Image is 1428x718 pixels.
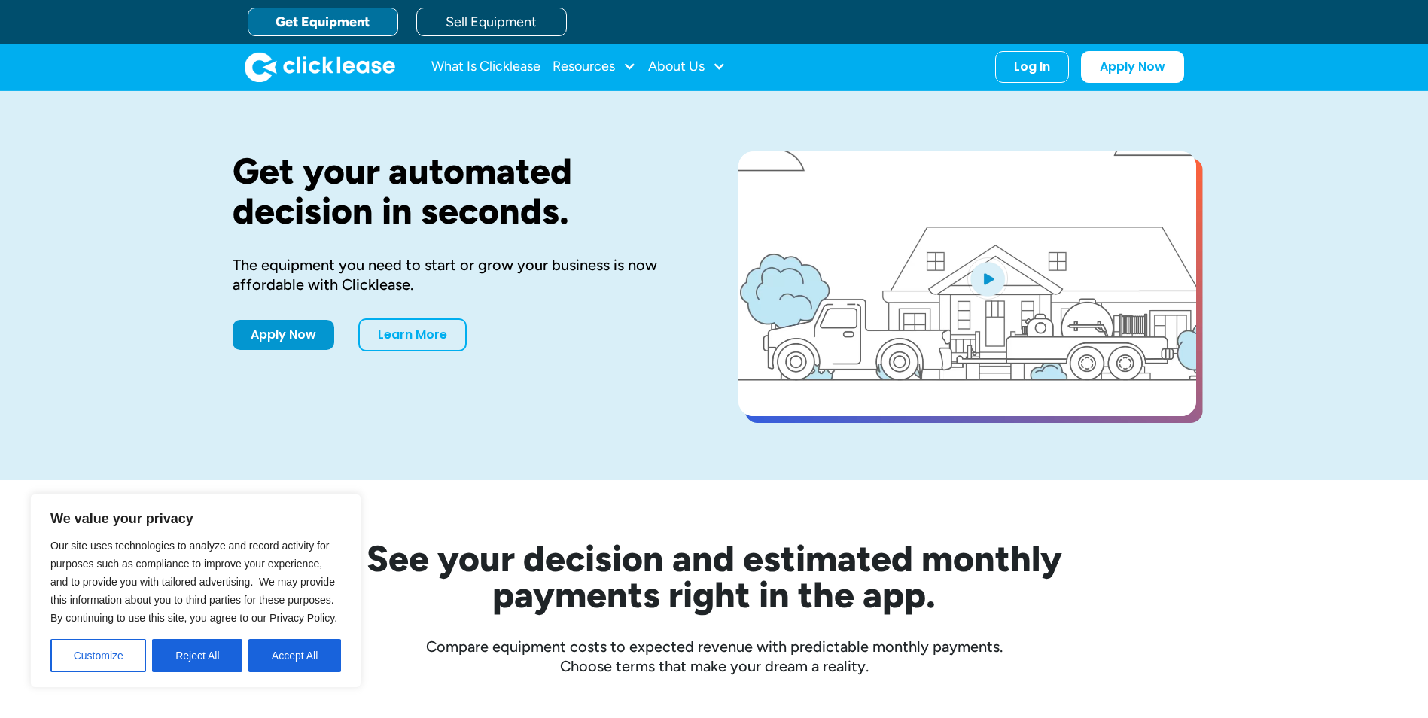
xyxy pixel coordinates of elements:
div: We value your privacy [30,494,361,688]
div: The equipment you need to start or grow your business is now affordable with Clicklease. [233,255,690,294]
a: Learn More [358,318,467,351]
h1: Get your automated decision in seconds. [233,151,690,231]
div: Log In [1014,59,1050,75]
button: Customize [50,639,146,672]
div: Compare equipment costs to expected revenue with predictable monthly payments. Choose terms that ... [233,637,1196,676]
p: We value your privacy [50,510,341,528]
a: home [245,52,395,82]
h2: See your decision and estimated monthly payments right in the app. [293,540,1136,613]
a: Apply Now [233,320,334,350]
a: Get Equipment [248,8,398,36]
button: Accept All [248,639,341,672]
a: Apply Now [1081,51,1184,83]
div: About Us [648,52,726,82]
a: open lightbox [738,151,1196,416]
a: Sell Equipment [416,8,567,36]
a: What Is Clicklease [431,52,540,82]
img: Blue play button logo on a light blue circular background [967,257,1008,300]
span: Our site uses technologies to analyze and record activity for purposes such as compliance to impr... [50,540,337,624]
div: Resources [553,52,636,82]
img: Clicklease logo [245,52,395,82]
button: Reject All [152,639,242,672]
